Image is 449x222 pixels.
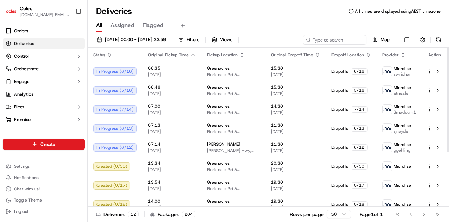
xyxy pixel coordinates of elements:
span: Dropoffs [331,69,348,74]
p: Rows per page [290,211,324,218]
span: 11:30 [271,122,320,128]
span: All times are displayed using AEST timezone [355,8,441,14]
span: [DATE] 00:00 - [DATE] 23:59 [105,37,166,43]
span: sjnayda [394,128,411,134]
button: [DATE] 00:00 - [DATE] 23:59 [93,35,169,45]
span: Control [14,53,29,59]
div: 204 [182,211,195,217]
span: Greenacres [207,198,230,204]
button: Engage [3,76,85,87]
img: microlise_logo.jpeg [383,143,392,152]
div: Action [427,52,442,58]
span: Dropoff Location [331,52,364,58]
span: Dropoffs [331,202,348,207]
span: Settings [14,164,30,169]
span: Flagged [143,21,163,30]
img: microlise_logo.jpeg [383,124,392,133]
span: Microlise [394,104,411,109]
a: Orders [3,25,85,37]
span: 14:30 [271,103,320,109]
span: Dropoffs [331,107,348,112]
span: [DATE] [271,110,320,115]
span: Dropoffs [331,183,348,188]
img: microlise_logo.jpeg [383,105,392,114]
span: [PERSON_NAME] Hwy, [PERSON_NAME], SA 5112, AU [207,148,260,153]
span: Floriedale Rd & [PERSON_NAME][STREET_ADDRESS] [207,205,260,210]
span: Floriedale Rd & [PERSON_NAME][STREET_ADDRESS] [207,167,260,172]
span: Map [381,37,390,43]
span: Dropoffs [331,145,348,150]
button: Views [208,35,235,45]
span: [DATE] [148,110,196,115]
span: Greenacres [207,179,230,185]
span: ggehling [394,147,411,153]
button: Log out [3,207,85,216]
span: Fleet [14,104,24,110]
span: Floriedale Rd & [PERSON_NAME][STREET_ADDRESS] [207,129,260,134]
span: [DATE] [148,205,196,210]
img: Coles [6,6,17,17]
button: Settings [3,161,85,171]
span: Floriedale Rd & [PERSON_NAME][STREET_ADDRESS] [207,186,260,191]
span: [DATE] [271,129,320,134]
span: 13:34 [148,160,196,166]
span: 19:30 [271,179,320,185]
span: Microlise [394,183,411,188]
button: Filters [175,35,202,45]
span: Greenacres [207,84,230,90]
button: Chat with us! [3,184,85,194]
span: Status [93,52,105,58]
button: Promise [3,114,85,125]
span: Microlise [394,123,411,128]
span: [DATE] [271,91,320,96]
a: Deliveries [3,38,85,49]
span: Greenacres [207,103,230,109]
div: 12 [128,211,139,217]
span: Toggle Theme [14,197,42,203]
span: Microlise [394,202,411,207]
span: Floriedale Rd & [PERSON_NAME][STREET_ADDRESS] [207,72,260,77]
div: Deliveries [96,211,139,218]
span: 20:30 [271,160,320,166]
img: microlise_logo.jpeg [383,67,392,76]
button: ColesColes[DOMAIN_NAME][EMAIL_ADDRESS][DOMAIN_NAME] [3,3,73,20]
span: Orchestrate [14,66,39,72]
span: Dropoffs [331,126,348,131]
button: Orchestrate [3,63,85,75]
span: swrichar [394,71,411,77]
span: Create [40,141,55,148]
div: 6 / 12 [351,144,368,151]
span: Provider [382,52,399,58]
span: 07:14 [148,141,196,147]
span: [DATE] [148,91,196,96]
span: Chat with us! [14,186,40,192]
span: 11:30 [271,141,320,147]
span: Deliveries [14,40,34,47]
span: [DATE] [148,129,196,134]
span: 07:13 [148,122,196,128]
div: 0 / 30 [351,163,368,170]
span: 07:00 [148,103,196,109]
span: Log out [14,209,28,214]
span: [DATE] [271,186,320,191]
span: [PERSON_NAME] [207,141,240,147]
span: Engage [14,78,29,85]
span: Greenacres [207,122,230,128]
span: Original Dropoff Time [271,52,313,58]
div: 6 / 16 [351,68,368,75]
div: Favorites [3,131,85,142]
img: microlise_logo.jpeg [383,200,392,209]
span: [DATE] [148,148,196,153]
span: Coles [20,5,32,12]
span: Microlise [394,85,411,90]
div: Packages [150,211,195,218]
span: Smaddum1 [394,109,416,115]
span: [DATE] [148,72,196,77]
button: Toggle Theme [3,195,85,205]
span: 15:30 [271,65,320,71]
span: Original Pickup Time [148,52,189,58]
div: Page 1 of 1 [360,211,383,218]
span: 14:00 [148,198,196,204]
span: Microlise [394,66,411,71]
img: microlise_logo.jpeg [383,162,392,171]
